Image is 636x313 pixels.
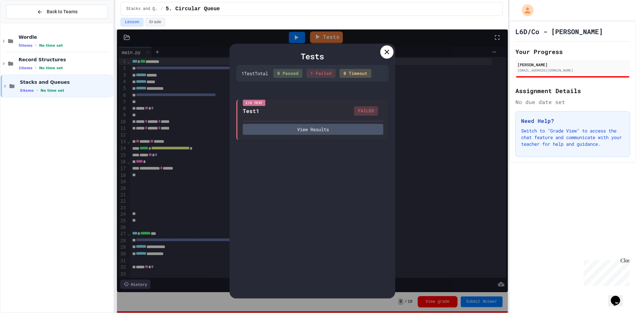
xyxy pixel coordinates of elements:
span: Back to Teams [47,8,78,15]
span: / [161,6,163,12]
h2: Your Progress [515,47,630,56]
h3: Need Help? [521,117,624,125]
iframe: chat widget [608,287,629,306]
span: No time set [39,66,63,70]
div: 1 Failed [306,69,336,78]
div: [PERSON_NAME] [517,62,628,68]
span: 5. Circular Queue [166,5,220,13]
div: My Account [515,3,535,18]
div: [EMAIL_ADDRESS][DOMAIN_NAME] [517,68,628,73]
button: Grade [145,18,165,26]
span: 1 items [19,66,32,70]
span: Stacks and Queues [20,79,112,85]
div: FAILED [354,106,378,116]
span: Record Structures [19,57,112,63]
p: Switch to "Grade View" to access the chat feature and communicate with your teacher for help and ... [521,128,624,147]
div: Tests [236,50,389,62]
h2: Assignment Details [515,86,630,95]
div: 0 Timeout [340,69,371,78]
span: 5 items [19,43,32,48]
div: Chat with us now!Close [3,3,46,42]
span: No time set [40,88,64,93]
div: 0 Passed [273,69,302,78]
span: • [35,43,36,48]
span: Stacks and Queues [126,6,158,12]
span: 5 items [20,88,34,93]
span: Wordle [19,34,112,40]
div: No due date set [515,98,630,106]
span: • [36,88,38,93]
div: Test1 [243,107,259,115]
button: View Results [243,124,383,135]
button: Lesson [121,18,143,26]
span: • [35,65,36,71]
h1: L6D/Co - [PERSON_NAME] [515,27,603,36]
iframe: chat widget [581,258,629,286]
div: I/O Test [243,100,265,106]
div: 1 Test Total [241,70,268,77]
span: No time set [39,43,63,48]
